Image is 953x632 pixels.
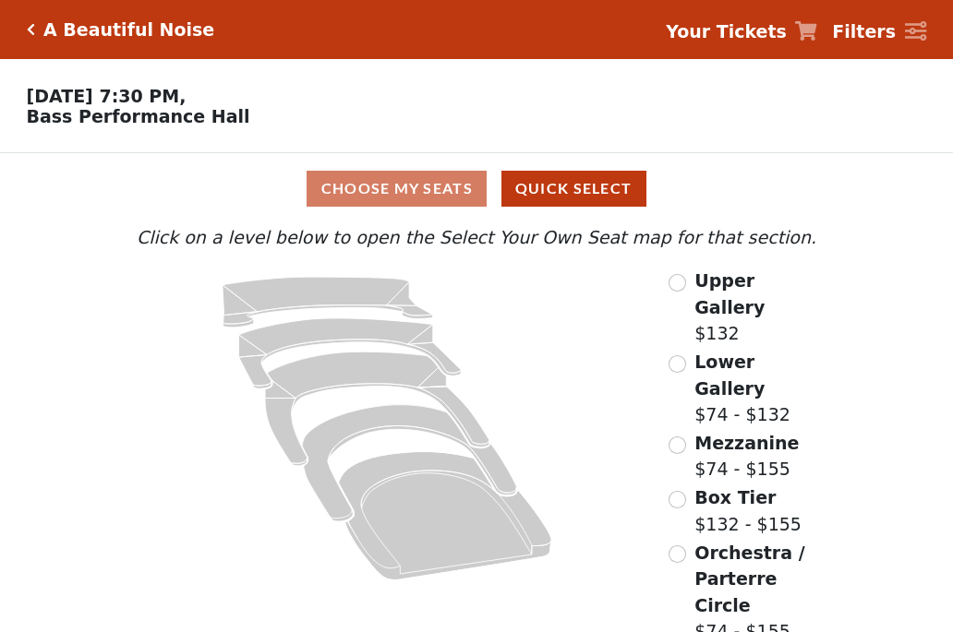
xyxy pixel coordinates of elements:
[666,18,817,45] a: Your Tickets
[694,487,776,507] span: Box Tier
[694,430,799,483] label: $74 - $155
[27,23,35,36] a: Click here to go back to filters
[694,484,802,537] label: $132 - $155
[339,452,552,580] path: Orchestra / Parterre Circle - Seats Available: 66
[694,268,821,347] label: $132
[501,171,646,207] button: Quick Select
[832,21,896,42] strong: Filters
[239,318,462,388] path: Lower Gallery - Seats Available: 161
[694,352,765,399] span: Lower Gallery
[132,224,821,251] p: Click on a level below to open the Select Your Own Seat map for that section.
[832,18,926,45] a: Filters
[223,277,433,328] path: Upper Gallery - Seats Available: 163
[694,349,821,428] label: $74 - $132
[43,19,214,41] h5: A Beautiful Noise
[694,270,765,317] span: Upper Gallery
[694,433,799,453] span: Mezzanine
[694,543,804,615] span: Orchestra / Parterre Circle
[666,21,787,42] strong: Your Tickets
